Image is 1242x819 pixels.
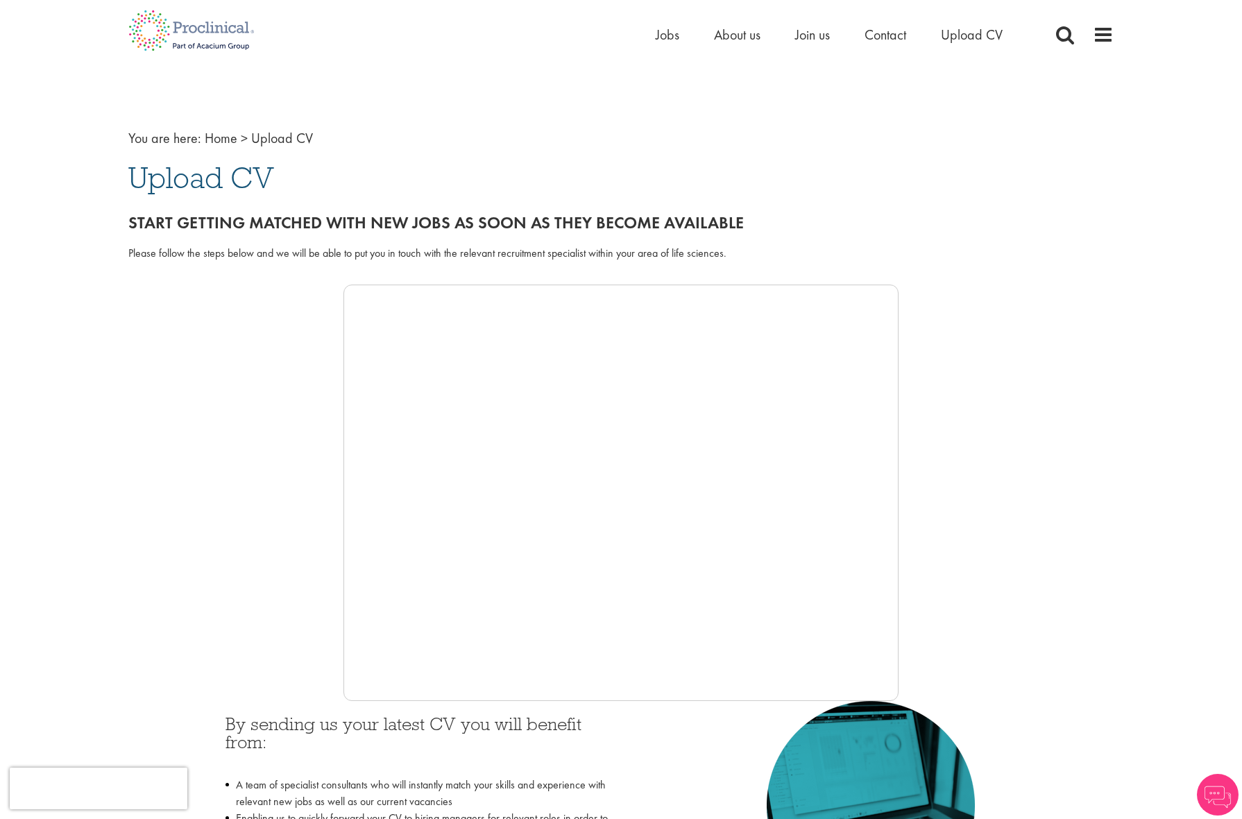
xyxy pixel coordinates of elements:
[714,26,760,44] a: About us
[128,159,274,196] span: Upload CV
[1197,774,1239,816] img: Chatbot
[226,777,611,810] li: A team of specialist consultants who will instantly match your skills and experience with relevan...
[241,129,248,147] span: >
[128,214,1114,232] h2: Start getting matched with new jobs as soon as they become available
[128,129,201,147] span: You are here:
[865,26,906,44] a: Contact
[941,26,1003,44] a: Upload CV
[656,26,679,44] a: Jobs
[226,715,611,770] h3: By sending us your latest CV you will benefit from:
[10,768,187,809] iframe: reCAPTCHA
[128,246,1114,262] div: Please follow the steps below and we will be able to put you in touch with the relevant recruitme...
[795,26,830,44] a: Join us
[205,129,237,147] a: breadcrumb link
[251,129,313,147] span: Upload CV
